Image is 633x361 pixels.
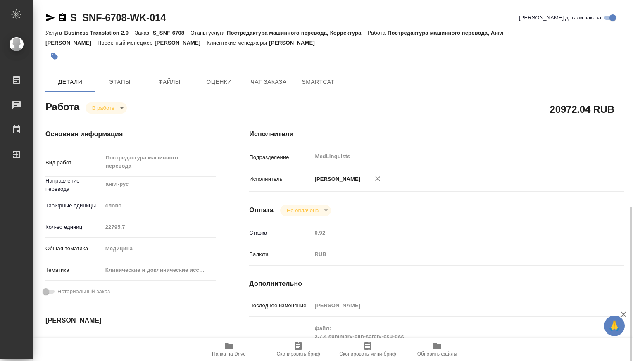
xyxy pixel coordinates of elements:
[369,170,387,188] button: Удалить исполнителя
[50,77,90,87] span: Детали
[102,242,217,256] div: Медицина
[276,351,320,357] span: Скопировать бриф
[155,40,207,46] p: [PERSON_NAME]
[249,250,312,259] p: Валюта
[45,223,102,231] p: Кол-во единиц
[45,245,102,253] p: Общая тематика
[249,279,624,289] h4: Дополнительно
[249,229,312,237] p: Ставка
[284,207,321,214] button: Не оплачена
[199,77,239,87] span: Оценки
[298,77,338,87] span: SmartCat
[367,30,388,36] p: Работа
[249,175,312,183] p: Исполнитель
[45,99,79,114] h2: Работа
[102,263,217,277] div: Клинические и доклинические исследования
[194,338,264,361] button: Папка на Drive
[227,30,367,36] p: Постредактура машинного перевода, Корректура
[45,30,64,36] p: Услуга
[45,266,102,274] p: Тематика
[339,351,396,357] span: Скопировать мини-бриф
[550,102,614,116] h2: 20972.04 RUB
[57,287,110,296] span: Нотариальный заказ
[519,14,601,22] span: [PERSON_NAME] детали заказа
[402,338,472,361] button: Обновить файлы
[98,40,155,46] p: Проектный менеджер
[312,321,593,360] textarea: файл: 2.7.4 summary-clin-safety-csu-gss эфф 22795.7 тотал 43679
[212,351,246,357] span: Папка на Drive
[150,77,189,87] span: Файлы
[607,317,621,335] span: 🙏
[417,351,457,357] span: Обновить файлы
[70,12,166,23] a: S_SNF-6708-WK-014
[57,13,67,23] button: Скопировать ссылку
[135,30,152,36] p: Заказ:
[264,338,333,361] button: Скопировать бриф
[312,299,593,311] input: Пустое поле
[64,30,135,36] p: Business Translation 2.0
[45,159,102,167] p: Вид работ
[249,205,274,215] h4: Оплата
[249,129,624,139] h4: Исполнители
[45,129,216,139] h4: Основная информация
[190,30,227,36] p: Этапы услуги
[45,13,55,23] button: Скопировать ссылку для ЯМессенджера
[45,177,102,193] p: Направление перевода
[249,153,312,161] p: Подразделение
[153,30,191,36] p: S_SNF-6708
[45,47,64,66] button: Добавить тэг
[333,338,402,361] button: Скопировать мини-бриф
[102,221,217,233] input: Пустое поле
[249,302,312,310] p: Последнее изменение
[102,199,217,213] div: слово
[312,227,593,239] input: Пустое поле
[207,40,269,46] p: Клиентские менеджеры
[280,205,331,216] div: В работе
[249,77,288,87] span: Чат заказа
[90,104,117,112] button: В работе
[269,40,321,46] p: [PERSON_NAME]
[604,316,625,336] button: 🙏
[102,337,175,349] input: Пустое поле
[100,77,140,87] span: Этапы
[45,202,102,210] p: Тарифные единицы
[312,247,593,261] div: RUB
[45,316,216,325] h4: [PERSON_NAME]
[312,175,360,183] p: [PERSON_NAME]
[86,102,127,114] div: В работе
[249,337,312,346] p: Комментарий к работе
